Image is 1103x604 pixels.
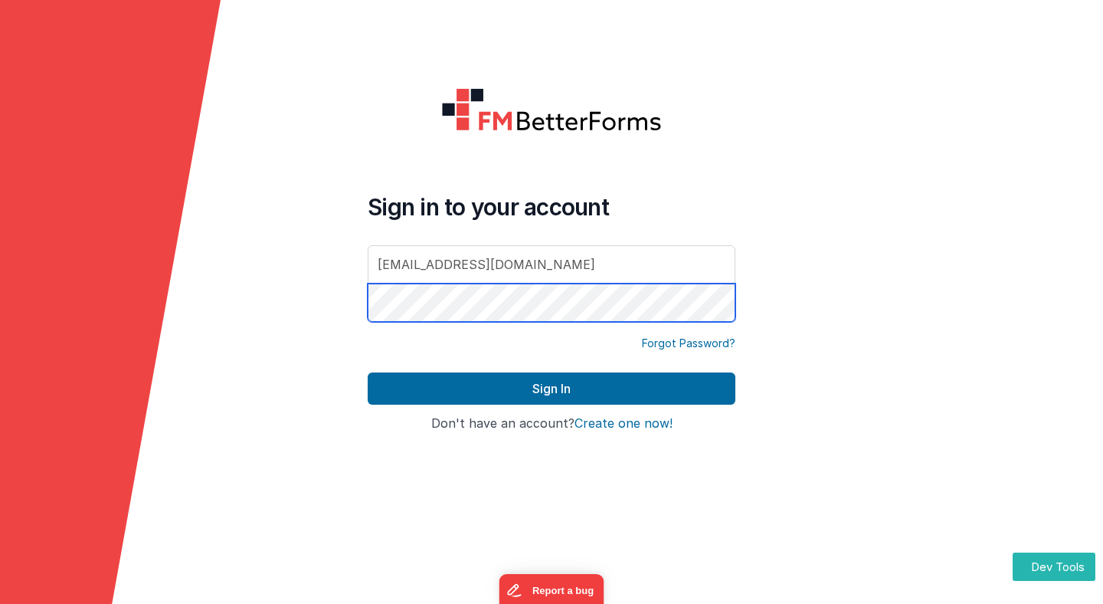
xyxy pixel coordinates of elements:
button: Create one now! [574,417,673,431]
h4: Sign in to your account [368,193,735,221]
h4: Don't have an account? [368,417,735,431]
button: Sign In [368,373,735,405]
button: Dev Tools [1013,553,1095,581]
a: Forgot Password? [642,336,735,351]
input: Email Address [368,245,735,284]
